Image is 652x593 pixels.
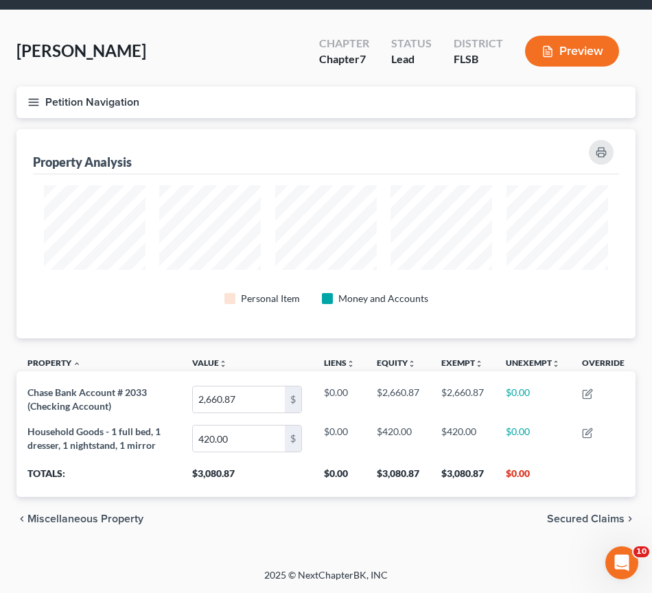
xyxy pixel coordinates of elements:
[313,380,366,419] td: $0.00
[605,546,638,579] iframe: Intercom live chat
[313,419,366,458] td: $0.00
[285,426,301,452] div: $
[219,360,227,368] i: unfold_more
[193,426,285,452] input: 0.00
[16,513,143,524] button: chevron_left Miscellaneous Property
[625,513,636,524] i: chevron_right
[16,86,636,118] button: Petition Navigation
[366,458,430,497] th: $3,080.87
[285,386,301,412] div: $
[495,380,571,419] td: $0.00
[16,513,27,524] i: chevron_left
[454,36,503,51] div: District
[430,419,495,458] td: $420.00
[27,358,81,368] a: Property expand_less
[319,36,369,51] div: Chapter
[366,380,430,419] td: $2,660.87
[313,458,366,497] th: $0.00
[547,513,636,524] button: Secured Claims chevron_right
[181,458,313,497] th: $3,080.87
[391,51,432,67] div: Lead
[547,513,625,524] span: Secured Claims
[347,360,355,368] i: unfold_more
[377,358,416,368] a: Equityunfold_more
[571,349,636,380] th: Override
[241,292,300,305] div: Personal Item
[27,513,143,524] span: Miscellaneous Property
[391,36,432,51] div: Status
[33,154,132,170] div: Property Analysis
[525,36,619,67] button: Preview
[79,568,573,593] div: 2025 © NextChapterBK, INC
[552,360,560,368] i: unfold_more
[192,358,227,368] a: Valueunfold_more
[193,386,285,412] input: 0.00
[495,458,571,497] th: $0.00
[633,546,649,557] span: 10
[475,360,483,368] i: unfold_more
[338,292,428,305] div: Money and Accounts
[360,52,366,65] span: 7
[73,360,81,368] i: expand_less
[441,358,483,368] a: Exemptunfold_more
[506,358,560,368] a: Unexemptunfold_more
[495,419,571,458] td: $0.00
[366,419,430,458] td: $420.00
[408,360,416,368] i: unfold_more
[27,426,161,451] span: Household Goods - 1 full bed, 1 dresser, 1 nightstand, 1 mirror
[430,458,495,497] th: $3,080.87
[16,40,146,60] span: [PERSON_NAME]
[324,358,355,368] a: Liensunfold_more
[454,51,503,67] div: FLSB
[319,51,369,67] div: Chapter
[430,380,495,419] td: $2,660.87
[27,386,147,412] span: Chase Bank Account # 2033 (Checking Account)
[16,458,181,497] th: Totals:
